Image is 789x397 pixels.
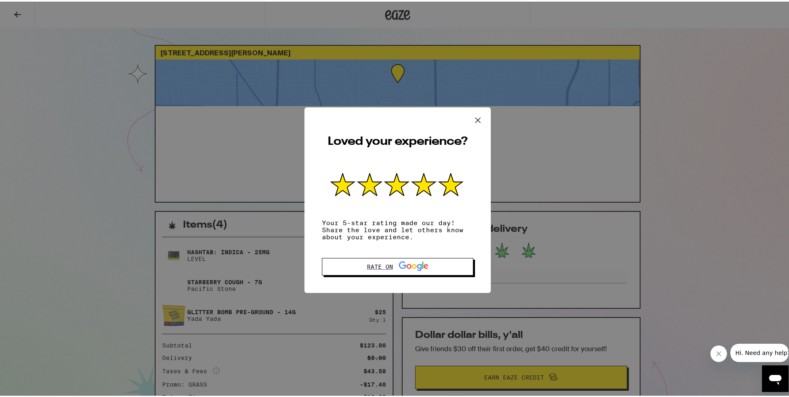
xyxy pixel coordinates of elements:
[5,6,60,12] span: Hi. Need any help?
[762,364,789,390] iframe: Button to launch messaging window
[730,342,789,360] iframe: Message from company
[322,256,473,274] button: Rate on
[322,132,473,148] h2: Loved your experience?
[710,344,727,360] iframe: Close message
[322,218,473,239] p: Your 5-star rating made our day! Share the love and let others know about your experience.
[367,260,428,270] div: Rate on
